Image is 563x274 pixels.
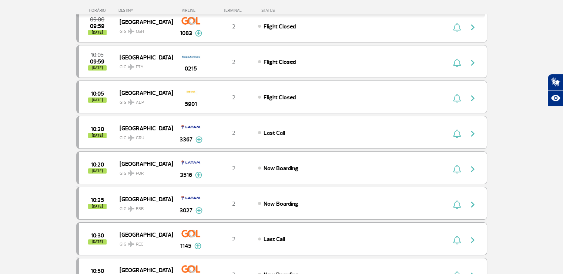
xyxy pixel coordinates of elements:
span: 0215 [185,64,197,73]
span: 2025-08-28 10:05:00 [91,91,104,96]
span: 3516 [180,171,192,179]
img: destiny_airplane.svg [128,28,134,34]
div: AIRLINE [172,8,210,13]
img: seta-direita-painel-voo.svg [468,58,477,67]
span: GIG [120,166,167,177]
img: seta-direita-painel-voo.svg [468,200,477,209]
img: sino-painel-voo.svg [453,129,461,138]
span: [DATE] [88,97,107,103]
img: mais-info-painel-voo.svg [194,243,201,249]
img: mais-info-painel-voo.svg [195,207,202,214]
span: 2 [232,23,235,30]
div: DESTINY [118,8,172,13]
img: destiny_airplane.svg [128,64,134,70]
span: 3367 [180,135,192,144]
img: sino-painel-voo.svg [453,200,461,209]
img: mais-info-painel-voo.svg [195,30,202,37]
span: [GEOGRAPHIC_DATA] [120,123,167,133]
img: destiny_airplane.svg [128,206,134,212]
span: GIG [120,24,167,35]
span: GIG [120,237,167,248]
span: [GEOGRAPHIC_DATA] [120,88,167,97]
img: sino-painel-voo.svg [453,236,461,244]
span: GIG [120,95,167,106]
span: [DATE] [88,239,107,244]
span: 2025-08-28 10:25:00 [91,198,104,203]
img: mais-info-painel-voo.svg [195,136,202,143]
span: GIG [120,60,167,71]
span: 3027 [180,206,192,215]
img: destiny_airplane.svg [128,241,134,247]
span: Now Boarding [264,165,298,172]
span: Flight Closed [264,94,296,101]
span: BSB [136,206,144,212]
span: 5901 [185,100,197,109]
span: Flight Closed [264,58,296,66]
span: CGH [136,28,144,35]
span: Last Call [264,129,285,137]
span: 2025-08-28 10:50:00 [91,268,104,274]
button: Abrir recursos assistivos. [547,90,563,106]
span: [GEOGRAPHIC_DATA] [120,159,167,168]
span: 2 [232,200,235,208]
span: Flight Closed [264,23,296,30]
span: Now Boarding [264,200,298,208]
span: [DATE] [88,168,107,174]
span: 2025-08-28 09:59:03 [90,59,104,64]
span: 2025-08-28 09:59:00 [90,24,104,29]
span: 2025-08-28 10:20:00 [91,162,104,167]
span: 2 [232,94,235,101]
img: mais-info-painel-voo.svg [195,172,202,178]
span: 2025-08-28 10:30:00 [91,233,104,238]
img: seta-direita-painel-voo.svg [468,236,477,244]
span: AEP [136,99,144,106]
span: 2 [232,165,235,172]
button: Abrir tradutor de língua de sinais. [547,74,563,90]
span: 2 [232,236,235,243]
span: GRU [136,135,144,141]
span: [GEOGRAPHIC_DATA] [120,194,167,204]
div: TERMINAL [210,8,258,13]
span: [DATE] [88,204,107,209]
span: REC [136,241,143,248]
div: HORÁRIO [78,8,119,13]
span: FOR [136,170,144,177]
img: seta-direita-painel-voo.svg [468,165,477,174]
img: sino-painel-voo.svg [453,94,461,103]
span: [GEOGRAPHIC_DATA] [120,230,167,239]
span: GIG [120,202,167,212]
img: seta-direita-painel-voo.svg [468,129,477,138]
img: destiny_airplane.svg [128,135,134,141]
img: destiny_airplane.svg [128,170,134,176]
div: Plugin de acessibilidade da Hand Talk. [547,74,563,106]
div: STATUS [258,8,318,13]
span: [DATE] [88,133,107,138]
span: [DATE] [88,65,107,71]
span: 1083 [180,29,192,38]
span: [DATE] [88,30,107,35]
span: 1145 [180,242,191,250]
span: 2025-08-28 10:05:00 [91,52,104,58]
span: GIG [120,131,167,141]
span: 2025-08-28 09:00:00 [90,17,104,22]
img: destiny_airplane.svg [128,99,134,105]
span: PTY [136,64,143,71]
img: sino-painel-voo.svg [453,165,461,174]
span: [GEOGRAPHIC_DATA] [120,52,167,62]
span: 2025-08-28 10:20:00 [91,127,104,132]
span: 2 [232,129,235,137]
img: sino-painel-voo.svg [453,23,461,32]
img: seta-direita-painel-voo.svg [468,23,477,32]
span: [GEOGRAPHIC_DATA] [120,17,167,27]
img: sino-painel-voo.svg [453,58,461,67]
span: 2 [232,58,235,66]
img: seta-direita-painel-voo.svg [468,94,477,103]
span: Last Call [264,236,285,243]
